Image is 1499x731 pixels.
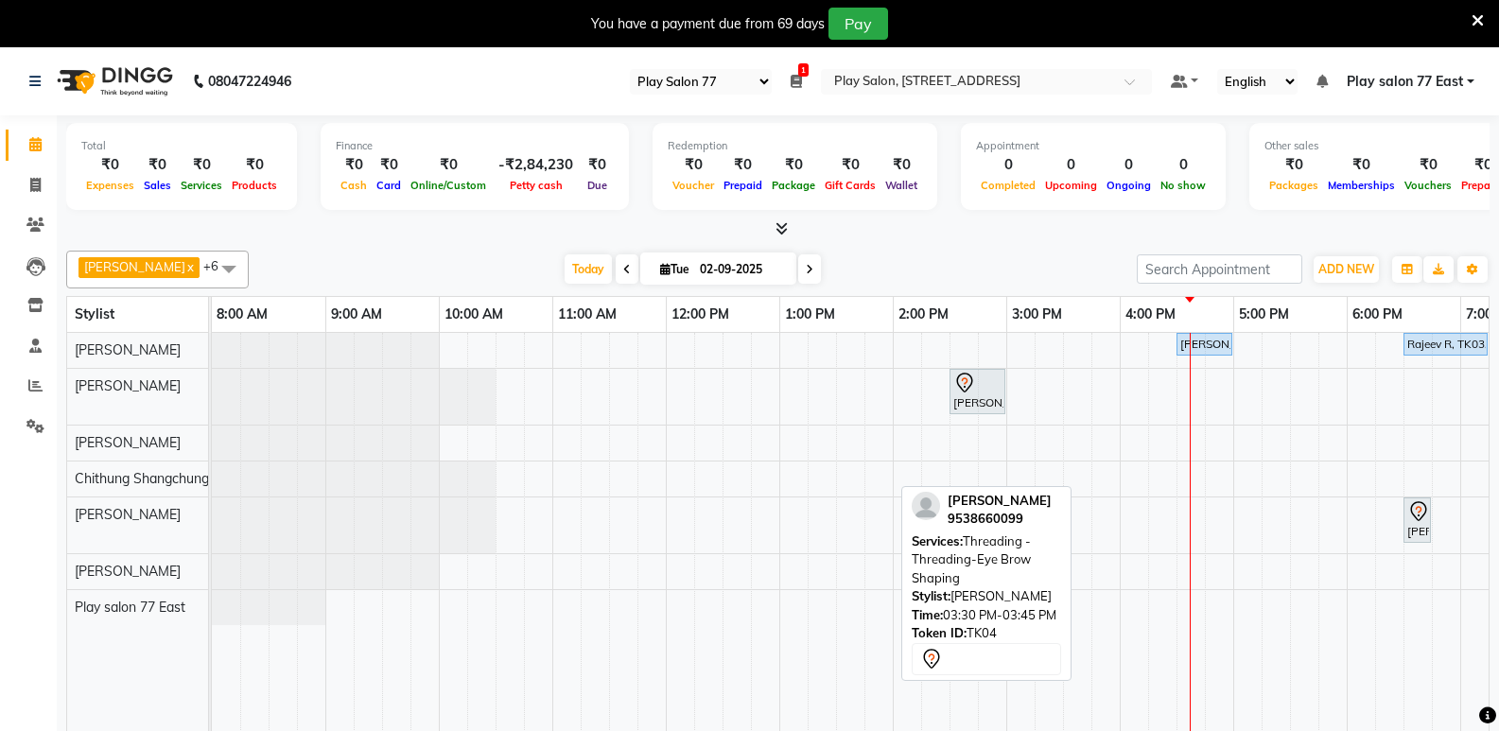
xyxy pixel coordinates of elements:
a: 4:00 PM [1121,301,1180,328]
span: Today [565,254,612,284]
a: 6:00 PM [1348,301,1407,328]
a: 9:00 AM [326,301,387,328]
span: Products [227,179,282,192]
div: ₹0 [668,154,719,176]
a: 1:00 PM [780,301,840,328]
span: Play salon 77 East [75,599,185,616]
span: Completed [976,179,1040,192]
span: +6 [203,258,233,273]
div: ₹0 [336,154,372,176]
div: Redemption [668,138,922,154]
span: Petty cash [505,179,567,192]
div: [PERSON_NAME], TK04, 06:30 PM-06:45 PM, Threading - Threading-Eye Brow Shaping [1405,500,1429,540]
span: [PERSON_NAME] [75,377,181,394]
button: ADD NEW [1314,256,1379,283]
span: Upcoming [1040,179,1102,192]
input: Search Appointment [1137,254,1302,284]
div: 9538660099 [948,510,1052,529]
img: profile [912,492,940,520]
span: Gift Cards [820,179,880,192]
div: ₹0 [820,154,880,176]
span: Memberships [1323,179,1400,192]
span: Stylist [75,305,114,322]
div: ₹0 [880,154,922,176]
div: ₹0 [767,154,820,176]
span: Packages [1264,179,1323,192]
span: Tue [655,262,694,276]
div: ₹0 [227,154,282,176]
span: [PERSON_NAME] [75,341,181,358]
span: Ongoing [1102,179,1156,192]
span: Chithung Shangchungla [75,470,219,487]
span: ADD NEW [1318,262,1374,276]
span: 1 [798,63,809,77]
span: Wallet [880,179,922,192]
a: 11:00 AM [553,301,621,328]
a: 2:00 PM [894,301,953,328]
span: Vouchers [1400,179,1456,192]
div: [PERSON_NAME] ., TK01, 04:30 PM-05:00 PM, Hair Styling - Blowdry + Shampoo + Conditioner[L'OREAL]... [1178,336,1230,353]
span: [PERSON_NAME] [84,259,185,274]
a: 5:00 PM [1234,301,1294,328]
button: Pay [828,8,888,40]
div: [PERSON_NAME], TK02, 02:30 PM-03:00 PM, Hair Styling - Blowdry + Shampoo + Conditioner[L'OREAL] M... [951,372,1003,411]
span: Cash [336,179,372,192]
div: You have a payment due from 69 days [591,14,825,34]
span: Online/Custom [406,179,491,192]
input: 2025-09-02 [694,255,789,284]
span: Sales [139,179,176,192]
span: Card [372,179,406,192]
span: Services [176,179,227,192]
div: 03:30 PM-03:45 PM [912,606,1061,625]
div: Rajeev R, TK03, 06:30 PM-07:15 PM, Men Hair Cut - Hair Cut Men (Stylist) [1405,336,1486,353]
span: Time: [912,607,943,622]
span: Due [583,179,612,192]
span: Voucher [668,179,719,192]
div: ₹0 [139,154,176,176]
span: Play salon 77 East [1347,72,1463,92]
div: TK04 [912,624,1061,643]
div: ₹0 [1264,154,1323,176]
span: Token ID: [912,625,967,640]
a: 3:00 PM [1007,301,1067,328]
a: 12:00 PM [667,301,734,328]
b: 08047224946 [208,55,291,108]
span: Expenses [81,179,139,192]
div: ₹0 [81,154,139,176]
div: ₹0 [372,154,406,176]
div: 0 [976,154,1040,176]
div: Total [81,138,282,154]
div: Finance [336,138,614,154]
div: 0 [1040,154,1102,176]
span: [PERSON_NAME] [75,506,181,523]
div: ₹0 [176,154,227,176]
span: Prepaid [719,179,767,192]
div: ₹0 [719,154,767,176]
img: logo [48,55,178,108]
a: 1 [791,73,802,90]
div: ₹0 [1323,154,1400,176]
a: 8:00 AM [212,301,272,328]
div: 0 [1156,154,1211,176]
a: x [185,259,194,274]
span: No show [1156,179,1211,192]
a: 10:00 AM [440,301,508,328]
div: ₹0 [581,154,614,176]
span: Threading - Threading-Eye Brow Shaping [912,533,1031,585]
div: ₹0 [1400,154,1456,176]
span: Package [767,179,820,192]
div: ₹0 [406,154,491,176]
span: [PERSON_NAME] [75,434,181,451]
span: Stylist: [912,588,950,603]
div: Appointment [976,138,1211,154]
span: [PERSON_NAME] [75,563,181,580]
div: -₹2,84,230 [491,154,581,176]
span: Services: [912,533,963,548]
span: [PERSON_NAME] [948,493,1052,508]
div: [PERSON_NAME] [912,587,1061,606]
div: 0 [1102,154,1156,176]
